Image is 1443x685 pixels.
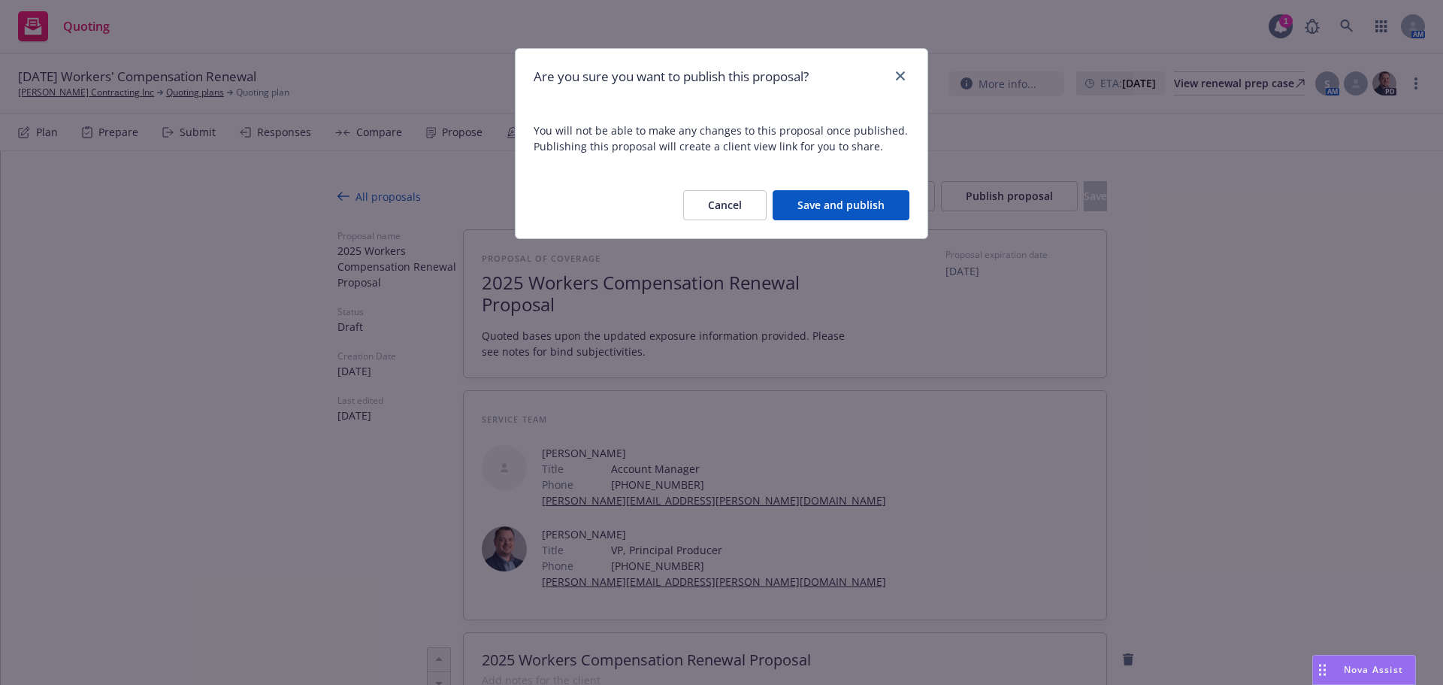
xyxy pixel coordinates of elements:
span: Nova Assist [1344,663,1403,676]
button: Save and publish [773,190,909,220]
span: You will not be able to make any changes to this proposal once published. Publishing this proposa... [534,123,909,154]
button: Nova Assist [1312,655,1416,685]
h1: Are you sure you want to publish this proposal? [534,67,809,86]
a: close [891,67,909,85]
button: Cancel [683,190,767,220]
div: Drag to move [1313,656,1332,684]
